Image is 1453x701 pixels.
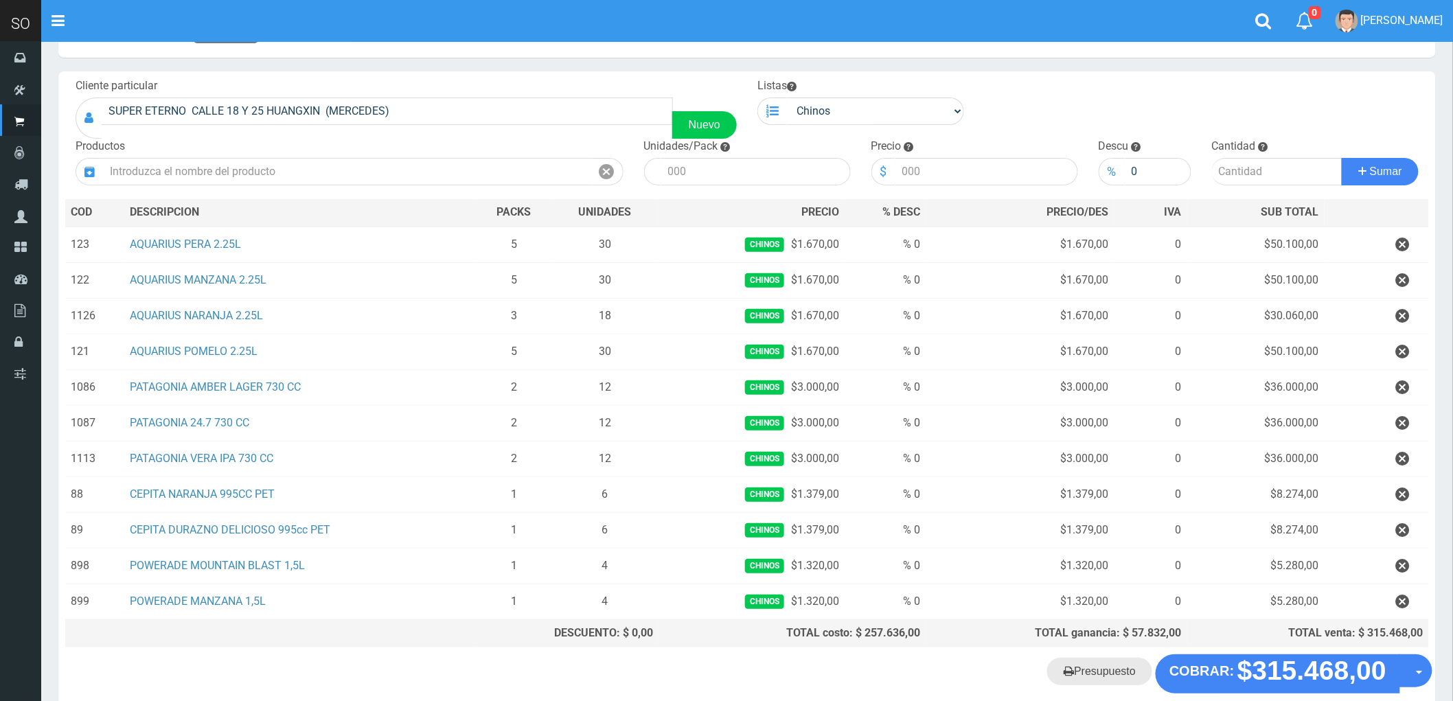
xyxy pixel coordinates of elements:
[1114,584,1187,619] td: 0
[659,584,845,619] td: $1.320,00
[745,309,784,323] span: Chinos
[926,512,1114,548] td: $1.379,00
[1187,405,1325,441] td: $36.000,00
[745,273,784,288] span: Chinos
[1047,205,1109,218] span: PRECIO/DES
[476,476,551,512] td: 1
[1114,369,1187,405] td: 0
[926,405,1114,441] td: $3.000,00
[845,262,926,298] td: % 0
[1114,405,1187,441] td: 0
[664,625,920,641] div: TOTAL costo: $ 257.636,00
[1114,548,1187,584] td: 0
[745,416,784,430] span: Chinos
[659,548,845,584] td: $1.320,00
[1114,512,1187,548] td: 0
[551,369,658,405] td: 12
[1309,6,1321,19] span: 0
[130,559,305,572] a: POWERADE MOUNTAIN BLAST 1,5L
[672,111,737,139] a: Nuevo
[476,298,551,334] td: 3
[130,345,258,358] a: AQUARIUS POMELO 2.25L
[871,139,902,154] label: Precio
[481,625,653,641] div: DESCUENTO: $ 0,00
[130,380,301,393] a: PATAGONIA AMBER LAGER 730 CC
[130,595,266,608] a: POWERADE MANZANA 1,5L
[926,441,1114,476] td: $3.000,00
[745,487,784,502] span: Chinos
[1187,227,1325,263] td: $50.100,00
[659,476,845,512] td: $1.379,00
[130,416,249,429] a: PATAGONIA 24.7 730 CC
[551,298,658,334] td: 18
[659,262,845,298] td: $1.670,00
[124,199,476,227] th: DES
[745,559,784,573] span: Chinos
[1114,262,1187,298] td: 0
[1099,158,1125,185] div: %
[845,441,926,476] td: % 0
[895,158,1078,185] input: 000
[1336,10,1358,32] img: User Image
[1187,548,1325,584] td: $5.280,00
[65,512,124,548] td: 89
[103,158,591,185] input: Introduzca el nombre del producto
[1193,625,1423,641] div: TOTAL venta: $ 315.468,00
[476,405,551,441] td: 2
[1261,205,1319,220] span: SUB TOTAL
[1212,139,1256,154] label: Cantidad
[551,548,658,584] td: 4
[130,309,263,322] a: AQUARIUS NARANJA 2.25L
[1187,476,1325,512] td: $8.274,00
[65,334,124,369] td: 121
[476,334,551,369] td: 5
[926,476,1114,512] td: $1.379,00
[1370,165,1402,177] span: Sumar
[551,262,658,298] td: 30
[65,227,124,263] td: 123
[1156,654,1400,693] button: COBRAR: $315.468,00
[150,205,199,218] span: CRIPCION
[1187,262,1325,298] td: $50.100,00
[65,298,124,334] td: 1126
[476,584,551,619] td: 1
[745,380,784,395] span: Chinos
[931,625,1181,641] div: TOTAL ganancia: $ 57.832,00
[926,369,1114,405] td: $3.000,00
[926,548,1114,584] td: $1.320,00
[1047,658,1152,685] a: Presupuesto
[1187,369,1325,405] td: $36.000,00
[65,476,124,512] td: 88
[1099,139,1129,154] label: Descu
[102,97,673,125] input: Consumidor Final
[551,405,658,441] td: 12
[1169,663,1234,678] strong: COBRAR:
[659,334,845,369] td: $1.670,00
[65,199,124,227] th: COD
[1114,334,1187,369] td: 0
[76,139,125,154] label: Productos
[476,441,551,476] td: 2
[65,548,124,584] td: 898
[661,158,851,185] input: 000
[1125,158,1192,185] input: 000
[845,405,926,441] td: % 0
[882,205,920,218] span: % DESC
[1187,334,1325,369] td: $50.100,00
[65,262,124,298] td: 122
[476,512,551,548] td: 1
[659,227,845,263] td: $1.670,00
[845,369,926,405] td: % 0
[551,476,658,512] td: 6
[551,584,658,619] td: 4
[1361,14,1443,27] span: [PERSON_NAME]
[1114,441,1187,476] td: 0
[476,262,551,298] td: 5
[745,595,784,609] span: Chinos
[845,476,926,512] td: % 0
[757,78,797,94] label: Listas
[130,273,266,286] a: AQUARIUS MANZANA 2.25L
[65,584,124,619] td: 899
[745,523,784,538] span: Chinos
[1187,512,1325,548] td: $8.274,00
